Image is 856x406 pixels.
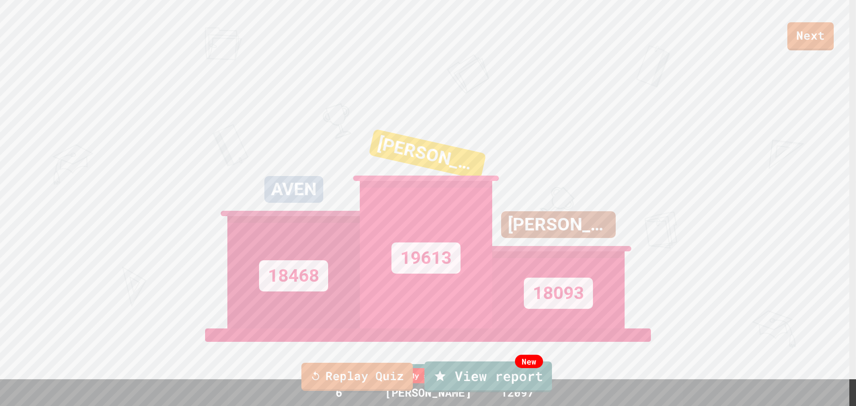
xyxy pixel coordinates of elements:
div: 19613 [391,242,461,274]
div: [PERSON_NAME] [369,129,486,180]
a: View report [424,361,552,392]
div: 18468 [259,260,328,291]
div: New [515,355,543,368]
div: AVEN [264,176,323,203]
div: [PERSON_NAME] [501,211,616,238]
a: Next [787,22,834,50]
a: Replay Quiz [301,363,413,391]
div: 18093 [524,278,593,309]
